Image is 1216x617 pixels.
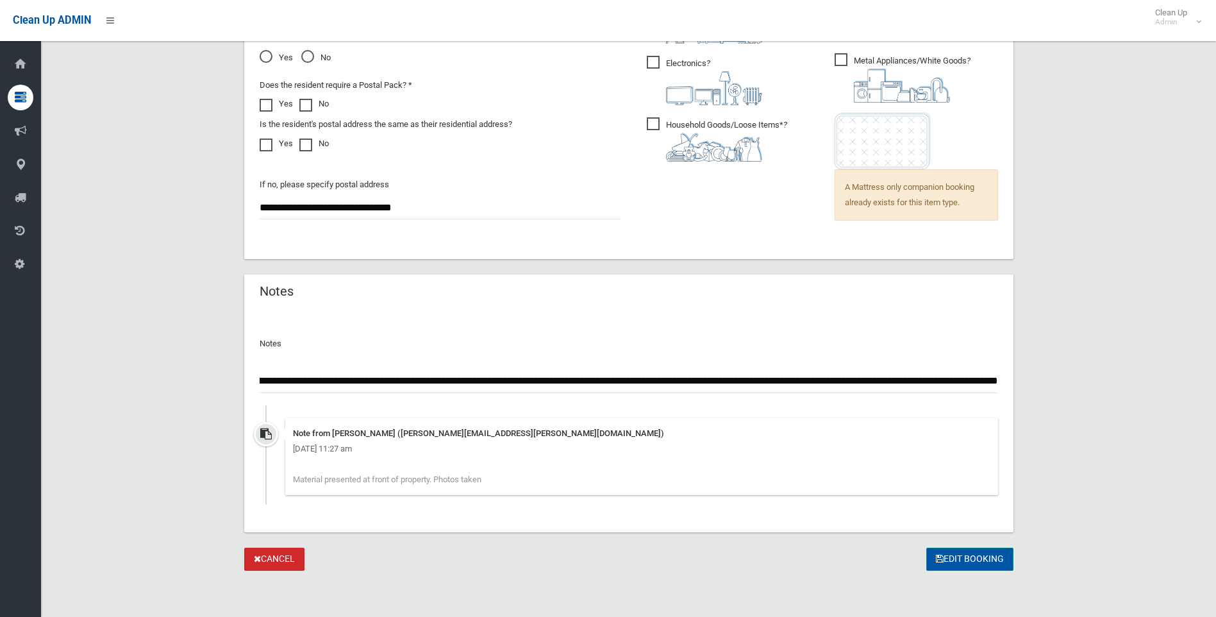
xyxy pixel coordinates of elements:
label: No [299,136,329,151]
span: Yes [260,50,293,65]
span: Household Goods/Loose Items* [647,117,787,162]
img: 394712a680b73dbc3d2a6a3a7ffe5a07.png [666,71,762,105]
img: b13cc3517677393f34c0a387616ef184.png [666,133,762,162]
small: Admin [1155,17,1187,27]
img: e7408bece873d2c1783593a074e5cb2f.png [835,112,931,169]
img: 36c1b0289cb1767239cdd3de9e694f19.png [854,69,950,103]
i: ? [854,56,970,103]
p: Notes [260,336,998,351]
label: Does the resident require a Postal Pack? * [260,78,412,93]
span: Clean Up ADMIN [13,14,91,26]
span: Clean Up [1149,8,1200,27]
label: If no, please specify postal address [260,177,389,192]
div: [DATE] 11:27 am [293,441,990,457]
header: Notes [244,279,309,304]
div: Note from [PERSON_NAME] ([PERSON_NAME][EMAIL_ADDRESS][PERSON_NAME][DOMAIN_NAME]) [293,426,990,441]
label: Yes [260,136,293,151]
label: No [299,96,329,112]
span: No [301,50,331,65]
label: Yes [260,96,293,112]
i: ? [666,58,762,105]
a: Cancel [244,548,304,571]
i: ? [666,120,787,162]
span: Metal Appliances/White Goods [835,53,970,103]
span: Electronics [647,56,762,105]
button: Edit Booking [926,548,1013,571]
span: Material presented at front of property. Photos taken [293,475,481,484]
span: A Mattress only companion booking already exists for this item type. [835,169,998,221]
label: Is the resident's postal address the same as their residential address? [260,117,512,132]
